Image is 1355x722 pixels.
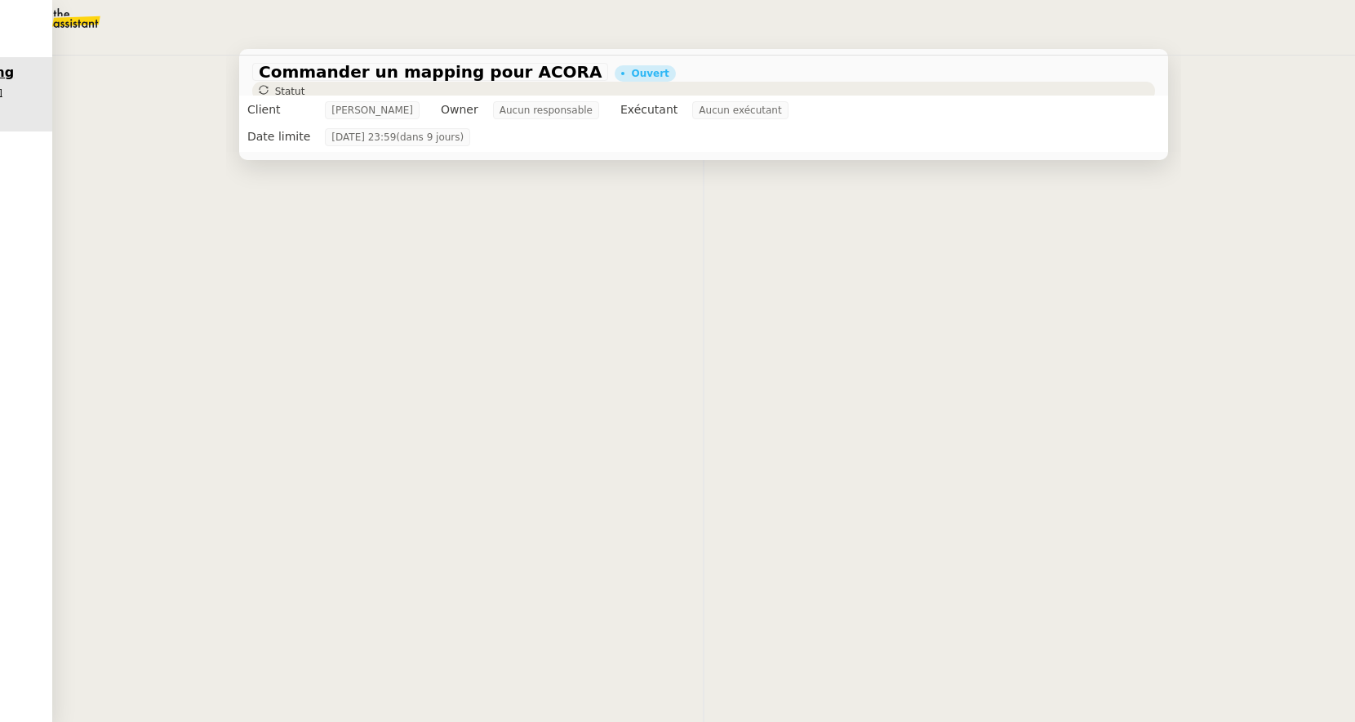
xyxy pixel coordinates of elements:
span: [DATE] 23:59 [331,131,464,143]
td: Owner [434,97,485,123]
span: Statut [275,86,305,97]
span: [PERSON_NAME] [331,105,413,116]
span: (dans 9 jours) [396,131,464,143]
td: Exécutant [614,97,684,123]
td: Client [241,97,317,123]
span: Aucun exécutant [699,105,781,116]
span: Aucun responsable [500,105,593,116]
td: Date limite [241,124,317,149]
div: Ouvert [631,69,669,78]
span: Commander un mapping pour ACORA [259,62,602,82]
